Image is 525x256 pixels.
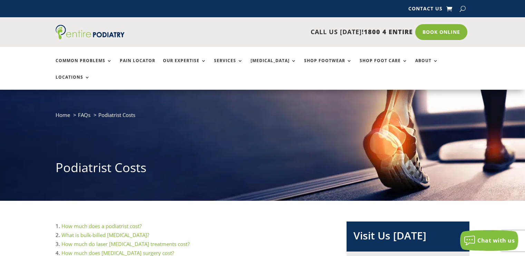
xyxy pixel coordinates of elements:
img: logo (1) [56,25,125,39]
a: Contact Us [408,6,443,14]
span: Chat with us [477,237,515,244]
span: 1800 4 ENTIRE [364,28,413,36]
a: Services [214,58,243,73]
a: Our Expertise [163,58,206,73]
a: [MEDICAL_DATA] [251,58,296,73]
nav: breadcrumb [56,110,470,125]
h2: Visit Us [DATE] [353,228,463,246]
p: CALL US [DATE]! [151,28,413,37]
a: How much do laser [MEDICAL_DATA] treatments cost? [61,240,189,247]
a: About [415,58,438,73]
a: FAQs [78,111,90,118]
a: Common Problems [56,58,112,73]
a: Locations [56,75,90,90]
a: How much does a podiatrist cost? [61,223,142,229]
a: Shop Foot Care [360,58,408,73]
h1: Podiatrist Costs [56,159,470,180]
a: Home [56,111,70,118]
a: Pain Locator [120,58,155,73]
a: Shop Footwear [304,58,352,73]
a: What is bulk-billed [MEDICAL_DATA]? [61,232,149,238]
a: Book Online [415,24,467,40]
a: Entire Podiatry [56,34,125,41]
button: Chat with us [460,230,518,251]
span: Podiatrist Costs [98,111,135,118]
